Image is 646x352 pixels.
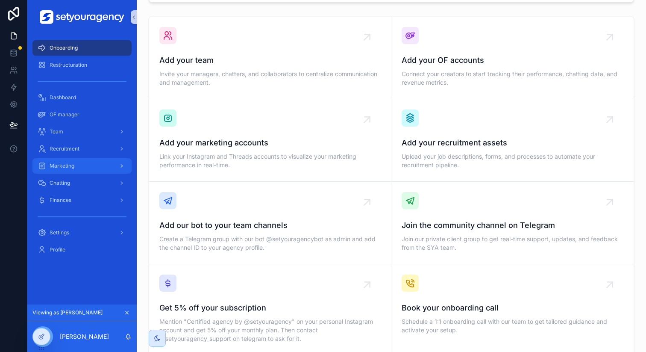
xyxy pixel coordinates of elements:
a: Onboarding [32,40,132,56]
a: Settings [32,225,132,240]
span: Upload your job descriptions, forms, and processes to automate your recruitment pipeline. [402,152,623,169]
span: Join the community channel on Telegram [402,219,623,231]
a: Restructuration [32,57,132,73]
span: Add our bot to your team channels [159,219,381,231]
span: Join our private client group to get real-time support, updates, and feedback from the SYA team. [402,235,623,252]
img: App logo [40,10,124,24]
span: OF manager [50,111,79,118]
a: Join the community channel on TelegramJoin our private client group to get real-time support, upd... [391,182,634,264]
a: Add your teamInvite your managers, chatters, and collaborators to centralize communication and ma... [149,17,391,99]
a: Finances [32,192,132,208]
a: Team [32,124,132,139]
span: Onboarding [50,44,78,51]
span: Create a Telegram group with our bot @setyouragencybot as admin and add the channel ID to your ag... [159,235,381,252]
span: Team [50,128,63,135]
span: Recruitment [50,145,79,152]
div: scrollable content [27,34,137,269]
span: Viewing as [PERSON_NAME] [32,309,103,316]
a: Recruitment [32,141,132,157]
span: Settings [50,229,69,236]
span: Finances [50,197,71,204]
span: Book your onboarding call [402,302,623,314]
a: Marketing [32,158,132,174]
a: OF manager [32,107,132,122]
a: Add our bot to your team channelsCreate a Telegram group with our bot @setyouragencybot as admin ... [149,182,391,264]
span: Restructuration [50,62,87,68]
a: Add your marketing accountsLink your Instagram and Threads accounts to visualize your marketing p... [149,99,391,182]
a: Chatting [32,175,132,191]
span: Profile [50,246,65,253]
span: Get 5% off your subscription [159,302,381,314]
span: Marketing [50,163,74,169]
span: Add your OF accounts [402,54,623,66]
p: [PERSON_NAME] [60,332,109,341]
span: Connect your creators to start tracking their performance, chatting data, and revenue metrics. [402,70,623,87]
span: Dashboard [50,94,76,101]
span: Invite your managers, chatters, and collaborators to centralize communication and management. [159,70,381,87]
a: Add your OF accountsConnect your creators to start tracking their performance, chatting data, and... [391,17,634,99]
a: Add your recruitment assetsUpload your job descriptions, forms, and processes to automate your re... [391,99,634,182]
a: Dashboard [32,90,132,105]
span: Add your team [159,54,381,66]
span: Mention "Certified agency by @setyouragency" on your personal Instagram account and get 5% off yo... [159,317,381,343]
span: Chatting [50,180,70,186]
span: Add your recruitment assets [402,137,623,149]
span: Add your marketing accounts [159,137,381,149]
span: Schedule a 1:1 onboarding call with our team to get tailored guidance and activate your setup. [402,317,623,334]
a: Profile [32,242,132,257]
span: Link your Instagram and Threads accounts to visualize your marketing performance in real-time. [159,152,381,169]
